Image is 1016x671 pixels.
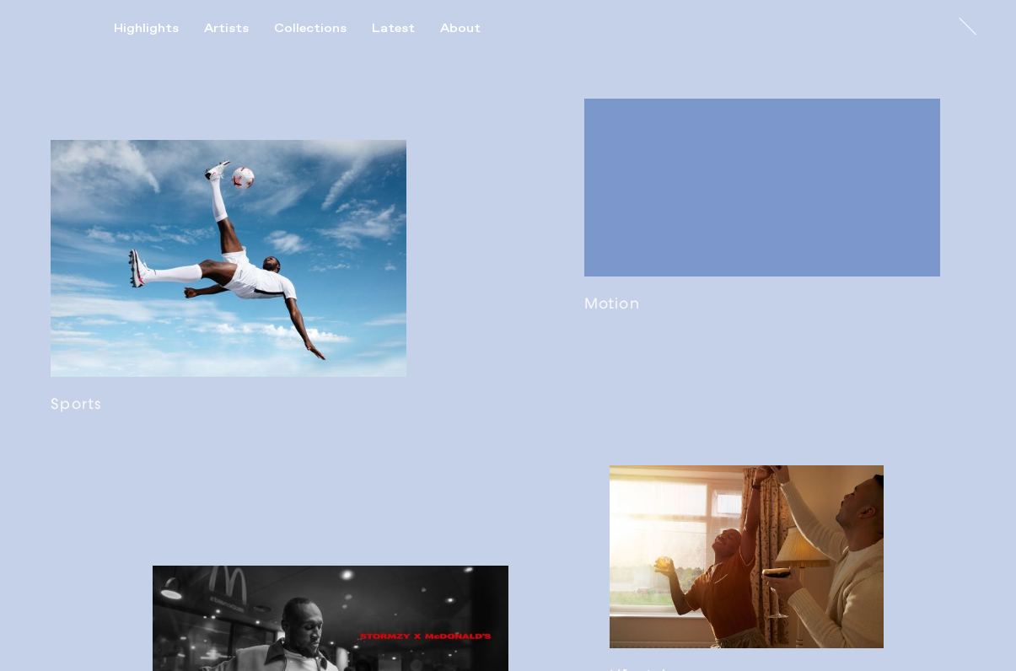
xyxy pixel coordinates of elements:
button: Latest [372,21,440,36]
div: Highlights [114,21,179,36]
div: About [440,21,481,36]
div: Artists [204,21,249,36]
button: Artists [204,21,274,36]
button: Highlights [114,21,204,36]
div: Collections [274,21,347,36]
button: About [440,21,506,36]
button: Collections [274,21,372,36]
div: Latest [372,21,415,36]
